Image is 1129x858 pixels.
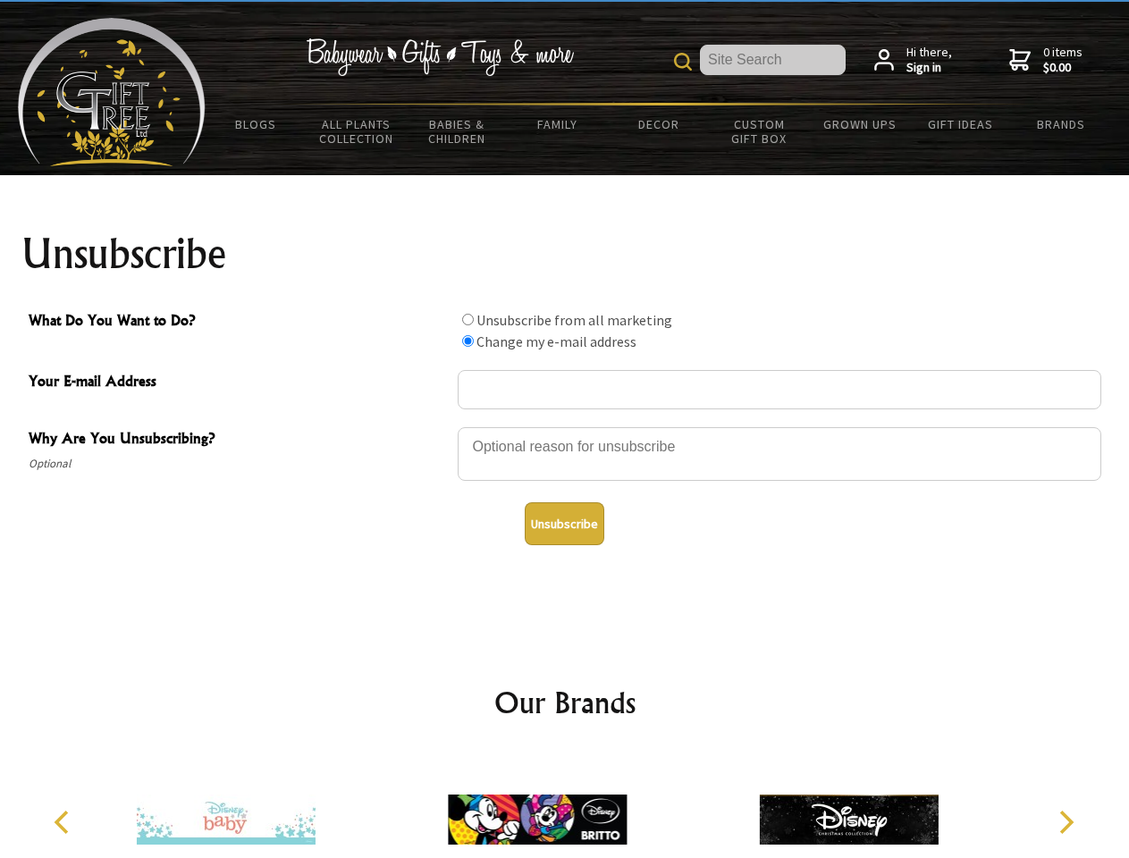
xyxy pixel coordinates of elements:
[1043,44,1083,76] span: 0 items
[608,105,709,143] a: Decor
[906,60,952,76] strong: Sign in
[45,803,84,842] button: Previous
[21,232,1108,275] h1: Unsubscribe
[462,314,474,325] input: What Do You Want to Do?
[458,427,1101,481] textarea: Why Are You Unsubscribing?
[674,53,692,71] img: product search
[458,370,1101,409] input: Your E-mail Address
[206,105,307,143] a: BLOGS
[709,105,810,157] a: Custom Gift Box
[18,18,206,166] img: Babyware - Gifts - Toys and more...
[407,105,508,157] a: Babies & Children
[1046,803,1085,842] button: Next
[874,45,952,76] a: Hi there,Sign in
[306,38,574,76] img: Babywear - Gifts - Toys & more
[29,309,449,335] span: What Do You Want to Do?
[1011,105,1112,143] a: Brands
[1043,60,1083,76] strong: $0.00
[700,45,846,75] input: Site Search
[29,453,449,475] span: Optional
[29,370,449,396] span: Your E-mail Address
[906,45,952,76] span: Hi there,
[910,105,1011,143] a: Gift Ideas
[1009,45,1083,76] a: 0 items$0.00
[29,427,449,453] span: Why Are You Unsubscribing?
[462,335,474,347] input: What Do You Want to Do?
[508,105,609,143] a: Family
[476,332,636,350] label: Change my e-mail address
[525,502,604,545] button: Unsubscribe
[476,311,672,329] label: Unsubscribe from all marketing
[307,105,408,157] a: All Plants Collection
[809,105,910,143] a: Grown Ups
[36,681,1094,724] h2: Our Brands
